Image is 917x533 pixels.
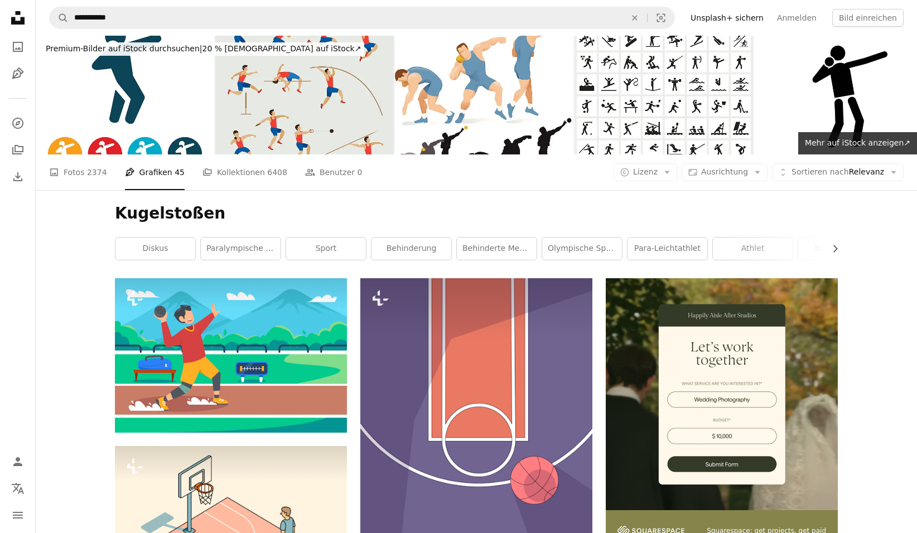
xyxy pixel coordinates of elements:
button: Bild einreichen [832,9,904,27]
span: Ausrichtung [701,167,748,176]
a: Entdecken [7,112,29,134]
button: Lizenz [614,163,677,181]
img: Sport Sportler, Leichtathletik, Herren-Set [215,36,394,154]
a: Premium-Bilder auf iStock durchsuchen|20 % [DEMOGRAPHIC_DATA] auf iStock↗ [36,36,371,62]
a: Bisherige Downloads [7,166,29,188]
a: Anmelden / Registrieren [7,450,29,473]
a: Paralympische Spiele [201,238,281,260]
a: Diskus [115,238,195,260]
button: Menü [7,504,29,526]
div: 20 % [DEMOGRAPHIC_DATA] auf iStock ↗ [42,42,364,56]
a: Ein Basketball, der mit einem Ball durch einen Korb fliegt [360,428,592,438]
a: Behinderung [371,238,451,260]
span: Lizenz [633,167,658,176]
a: Para-Leichtathlet [628,238,707,260]
span: 0 [358,166,363,178]
form: Finden Sie Bildmaterial auf der ganzen Webseite [49,7,675,29]
img: file-1747939393036-2c53a76c450aimage [606,278,838,510]
img: Kugelstoßen [395,36,573,154]
button: Unsplash suchen [50,7,69,28]
a: Kollektionen [7,139,29,161]
span: 2374 [87,166,107,178]
a: Sport [286,238,366,260]
a: Mehr auf iStock anzeigen↗ [798,132,917,154]
a: Fotos 2374 [49,154,107,190]
button: Löschen [622,7,647,28]
h1: Kugelstoßen [115,203,838,224]
a: Anmelden [770,9,823,27]
a: Startseite — Unsplash [7,7,29,31]
a: Ein Mann, der einen Ball auf ein Baseballfeld wirft [115,350,347,360]
img: Kugelstoßen-Symbol [36,36,214,154]
img: Sport Symbole [575,36,753,154]
span: Premium-Bilder auf iStock durchsuchen | [46,44,202,53]
span: Relevanz [791,167,884,178]
a: Kollektionen 6408 [202,154,287,190]
button: Liste nach rechts verschieben [825,238,838,260]
img: Ein Mann, der einen Ball auf ein Baseballfeld wirft [115,278,347,433]
a: Grafiken [7,62,29,85]
a: Behinderter [798,238,878,260]
a: Unsplash+ sichern [684,9,770,27]
a: Olympische Sportart [542,238,622,260]
button: Ausrichtung [682,163,768,181]
button: Visuelle Suche [648,7,674,28]
button: Sortieren nachRelevanz [772,163,904,181]
button: Sprache [7,477,29,500]
a: Athlet [713,238,793,260]
span: 6408 [267,166,287,178]
span: Mehr auf iStock anzeigen ↗ [805,138,910,147]
a: Fotos [7,36,29,58]
a: Behinderte Menschen [457,238,537,260]
a: Benutzer 0 [305,154,363,190]
span: Sortieren nach [791,167,849,176]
